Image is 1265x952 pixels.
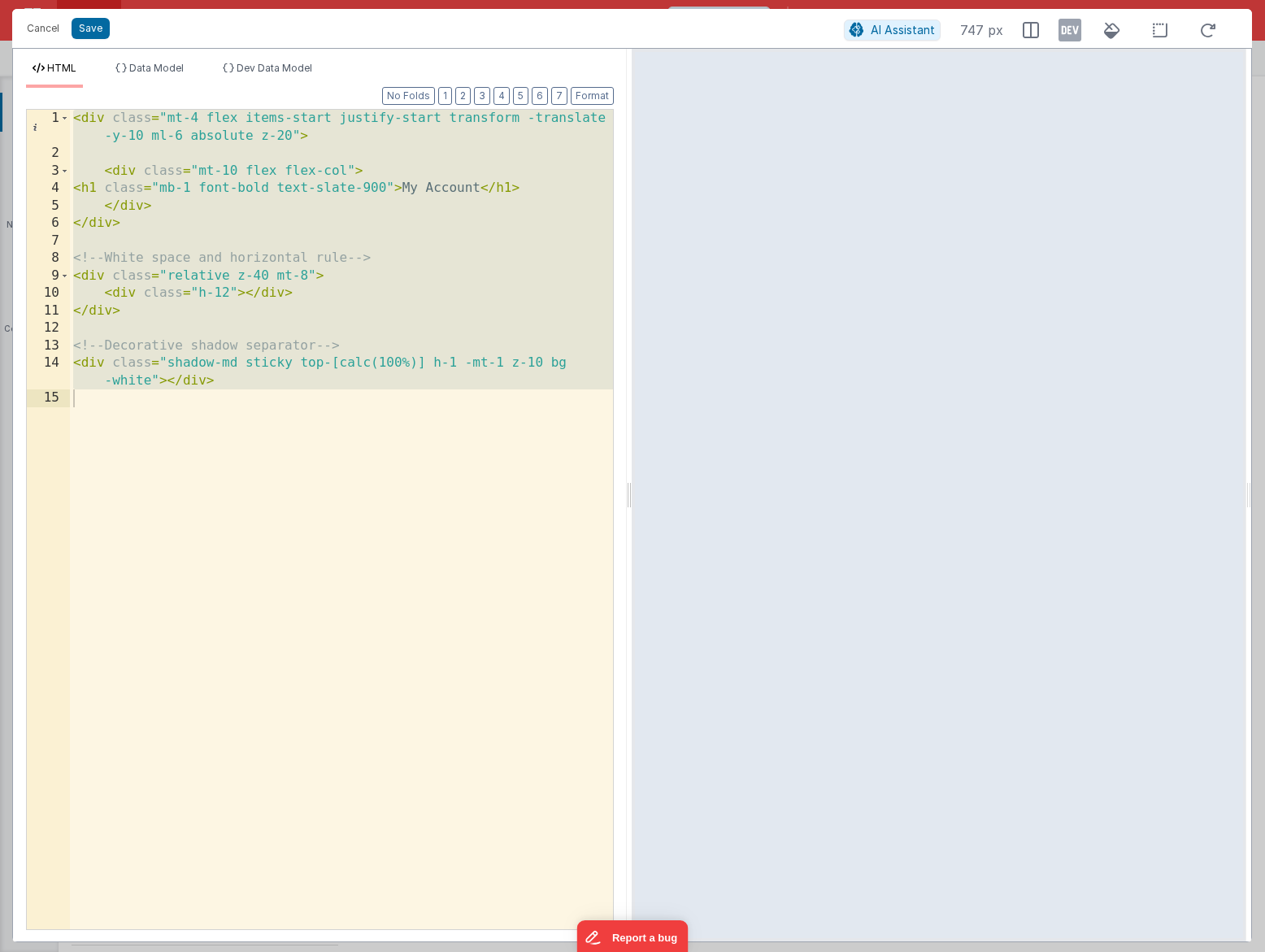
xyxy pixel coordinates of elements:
button: 6 [532,87,548,105]
span: AI Assistant [871,23,935,37]
div: 15 [27,389,70,407]
div: 10 [27,285,70,302]
div: 6 [27,215,70,233]
div: 13 [27,337,70,355]
div: 12 [27,320,70,337]
div: 2 [27,145,70,163]
button: 5 [513,87,528,105]
div: 8 [27,250,70,267]
button: Cancel [19,17,67,40]
span: HTML [47,62,76,74]
div: 1 [27,110,70,145]
button: Format [571,87,614,105]
button: AI Assistant [844,20,941,41]
div: 4 [27,180,70,198]
span: Dev Data Model [237,62,312,74]
button: 7 [551,87,567,105]
div: 7 [27,233,70,250]
div: 3 [27,163,70,180]
button: 1 [438,87,452,105]
span: Data Model [129,62,184,74]
button: No Folds [382,87,435,105]
div: 5 [27,198,70,215]
div: 11 [27,302,70,320]
button: 2 [455,87,471,105]
span: 747 px [960,20,1003,40]
div: 14 [27,354,70,389]
button: 4 [493,87,510,105]
button: Save [72,18,110,39]
button: 3 [474,87,490,105]
div: 9 [27,267,70,285]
